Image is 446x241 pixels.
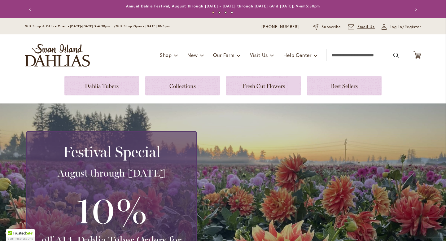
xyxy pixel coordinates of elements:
button: 2 of 4 [218,11,221,14]
span: New [187,52,198,58]
span: Our Farm [213,52,234,58]
span: Help Center [283,52,312,58]
h3: August through [DATE] [34,167,189,179]
span: Gift Shop Open - [DATE] 10-3pm [116,24,170,28]
a: Subscribe [313,24,341,30]
button: 3 of 4 [225,11,227,14]
a: Email Us [348,24,375,30]
span: Subscribe [321,24,341,30]
button: Previous [25,3,37,15]
button: 4 of 4 [231,11,233,14]
span: Log In/Register [390,24,421,30]
button: 1 of 4 [212,11,214,14]
h3: 10% [34,186,189,234]
span: Shop [160,52,172,58]
button: Next [409,3,421,15]
span: Visit Us [250,52,268,58]
h2: Festival Special [34,143,189,160]
a: [PHONE_NUMBER] [261,24,299,30]
a: Annual Dahlia Festival, August through [DATE] - [DATE] through [DATE] (And [DATE]) 9-am5:30pm [126,4,320,8]
a: Log In/Register [382,24,421,30]
span: Email Us [357,24,375,30]
a: store logo [25,44,90,67]
span: Gift Shop & Office Open - [DATE]-[DATE] 9-4:30pm / [25,24,116,28]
